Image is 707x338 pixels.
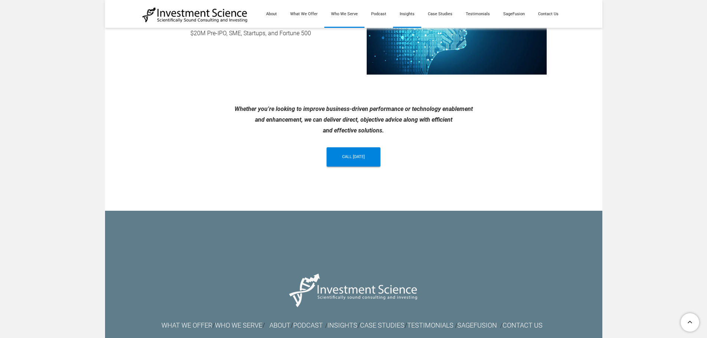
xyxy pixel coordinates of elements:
font: Whether you’re looking to improve business-driven performance or technology enablement and enhanc... [235,105,473,134]
font: / [262,321,265,329]
font: / [500,322,503,329]
div: $20M Pre-IPO, SME, Startups, and Fortune 500 [161,28,341,39]
img: Investment Science | NYC Consulting Services [142,7,248,23]
a: To Top [678,310,703,334]
font: WHO WE SERVE [215,321,262,329]
a: WHO WE SERVE [215,324,262,329]
font: / [325,322,327,329]
a: call [DATE] [327,147,380,167]
font: / [212,321,215,329]
span: call [DATE] [342,147,365,167]
a: ABOUT [269,321,291,329]
font: / [360,321,455,329]
a: PODCAST [293,324,323,329]
font: / [327,321,360,329]
font: / [269,321,293,329]
a: CASE STUDIES [360,321,405,329]
font: SAGEFUSION [457,321,497,329]
a: CONTACT US [503,321,543,329]
font: / [455,322,457,329]
font: WHAT WE OFFER [161,321,212,329]
a: WHAT WE OFFER [161,324,212,329]
a: INSIGHTS [327,321,357,329]
img: Picture [285,266,422,314]
a: SAGEFUSION [457,324,497,329]
a: TESTIMONIALS [407,321,454,329]
font: PODCAST [293,321,323,329]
